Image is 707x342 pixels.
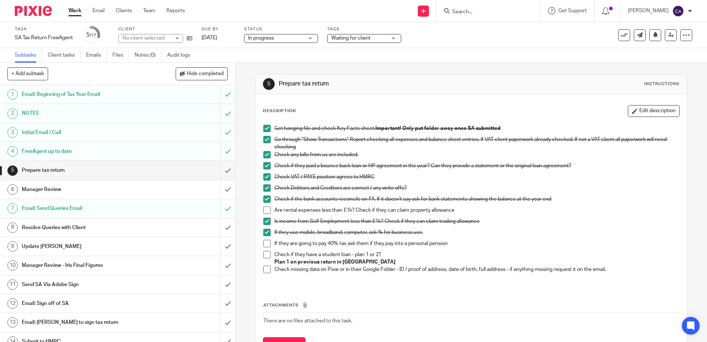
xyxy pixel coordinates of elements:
div: Instructions [644,81,680,87]
label: Status [244,26,318,32]
p: Check Debtors and Creditors are correct / any write offs? [274,184,679,192]
img: svg%3E [672,5,684,17]
p: Get hanging file and check Key Facts sheet. [274,125,679,132]
p: Is income from Self Employment less than £1k? Check if they can claim trading allowance [274,218,679,225]
p: Check if the bank accounts reconcile on FA. If it doesn't say ask for bank statements showing the... [274,195,679,203]
h1: Email: Beginning of Tax Year Email [22,89,149,100]
span: Waiting for client [331,36,371,41]
span: In progress [248,36,274,41]
h1: Manager Review - Iris Final Figures [22,260,149,271]
p: Check if they have a student loan - plan 1 or 2? [274,251,679,258]
h1: Update [PERSON_NAME] [22,241,149,252]
div: 2 [7,108,18,119]
div: 13 [7,317,18,328]
p: Check missing data on Pixie or in their Google Folder - ID / proof of address, date of birth, ful... [274,266,679,273]
div: 5 [263,78,275,90]
h1: Manager Review [22,184,149,195]
p: If they use mobile, broadband, computer, ask % for business use. [274,229,679,236]
button: Edit description [628,105,680,117]
h1: Send SA Via Adobe Sign [22,279,149,290]
h1: Prepare tax return [279,80,487,88]
p: If they are going to pay 40% tax ask them if they pay into a personal pension [274,240,679,247]
p: Are rental expenses less than £1k? Check if they can claim property allowance [274,207,679,214]
div: 8 [7,222,18,233]
div: 12 [7,298,18,309]
div: SA Tax Return FreeAgent [15,34,73,41]
strong: Important! Only put folder away once SA submitted [375,126,501,131]
p: Check VAT / PAYE position agrees to HMRC [274,173,679,181]
span: Hide completed [187,71,224,77]
span: Attachments [263,303,299,307]
input: Search [451,9,518,16]
h1: Email: Send Queries Email [22,203,149,214]
a: Clients [116,7,132,14]
label: Client [118,26,192,32]
a: Emails [86,48,107,63]
p: Go through "Show Transactions" Report checking all expenses and balance sheet entries. If VAT cli... [274,136,679,151]
strong: Plan 1 on previous return in [GEOGRAPHIC_DATA] [274,259,396,265]
h1: Resolve Queries with Client [22,222,149,233]
div: 9 [7,241,18,252]
div: 3 [7,127,18,138]
a: Files [112,48,129,63]
div: 5 [86,31,96,39]
a: Notes (0) [135,48,162,63]
h1: Initial Email / Call [22,127,149,138]
div: 6 [7,184,18,195]
a: Audit logs [167,48,196,63]
a: Email [92,7,105,14]
div: 7 [7,203,18,214]
h1: Email: Sign off of SA [22,298,149,309]
p: Check any bills from us are included. [274,151,679,158]
button: + Add subtask [7,67,48,80]
h1: Email: [PERSON_NAME] to sign tax return [22,317,149,328]
p: Description [263,108,296,114]
h1: Prepare tax return [22,165,149,176]
a: Team [143,7,155,14]
div: 4 [7,146,18,157]
p: [PERSON_NAME] [628,7,669,14]
a: Subtasks [15,48,42,63]
a: Client tasks [48,48,81,63]
button: Hide completed [176,67,228,80]
span: [DATE] [202,35,217,40]
h1: NOTES [22,108,149,119]
label: Tags [327,26,401,32]
label: Task [15,26,73,32]
div: No client selected [122,34,170,42]
div: 5 [7,165,18,176]
h1: FreeAgent up to date [22,146,149,157]
small: /17 [89,33,96,37]
span: There are no files attached to this task. [263,318,352,323]
div: 10 [7,260,18,271]
a: Work [68,7,81,14]
label: Due by [202,26,235,32]
img: Pixie [15,6,52,16]
a: Reports [166,7,185,14]
div: 1 [7,89,18,100]
div: 11 [7,279,18,290]
p: Check if they paid a bounce back loan or HP agreement in the year? Can they provide a statement o... [274,162,679,170]
span: Get Support [558,8,587,13]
